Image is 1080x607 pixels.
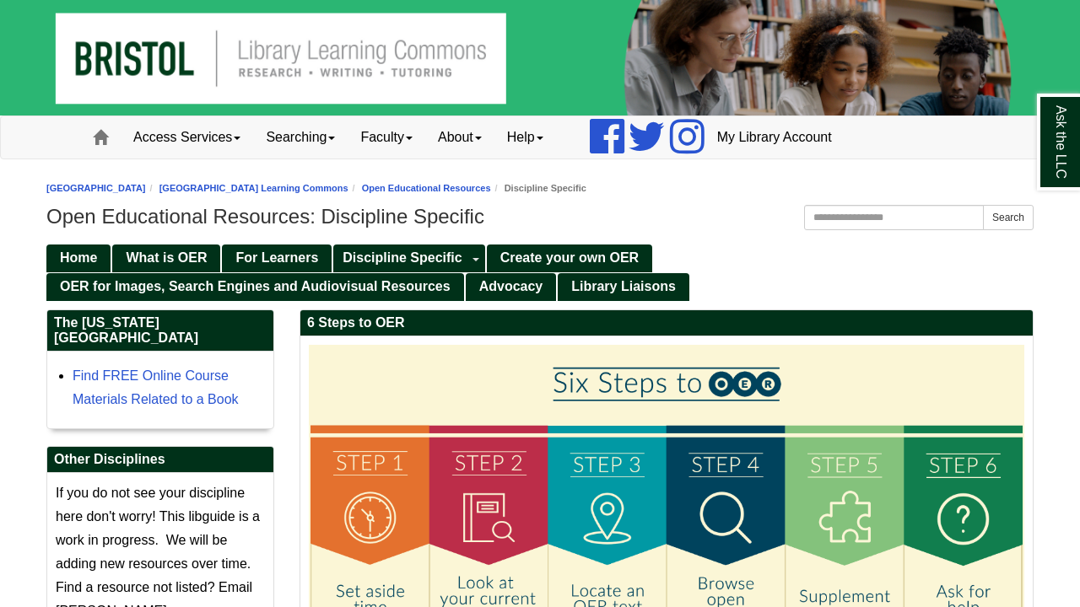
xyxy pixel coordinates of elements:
[222,244,332,272] a: For Learners
[487,244,652,272] a: Create your own OER
[466,273,557,301] a: Advocacy
[46,244,111,272] a: Home
[479,279,543,293] span: Advocacy
[705,116,845,158] a: My Library Account
[235,250,318,265] span: For Learners
[571,279,676,293] span: Library Liaisons
[348,116,425,158] a: Faculty
[126,250,207,265] span: What is OER
[121,116,253,158] a: Access Services
[333,244,467,272] a: Discipline Specific
[253,116,348,158] a: Searching
[46,243,1034,300] div: Guide Pages
[73,368,239,406] a: Find FREE Online Course Materials Related to a Book
[60,250,97,265] span: Home
[46,180,1034,196] nav: breadcrumb
[491,180,586,196] li: Discipline Specific
[494,116,556,158] a: Help
[47,310,273,352] h2: The [US_STATE][GEOGRAPHIC_DATA]
[300,310,1033,336] h2: 6 Steps to OER
[112,244,220,272] a: What is OER
[47,447,273,473] h2: Other Disciplines
[425,116,494,158] a: About
[46,183,146,193] a: [GEOGRAPHIC_DATA]
[159,183,348,193] a: [GEOGRAPHIC_DATA] Learning Commons
[343,250,462,265] span: Discipline Specific
[983,205,1034,230] button: Search
[46,205,1034,228] h1: Open Educational Resources: Discipline Specific
[60,279,451,293] span: OER for Images, Search Engines and Audiovisual Resources
[500,250,639,265] span: Create your own OER
[558,273,689,301] a: Library Liaisons
[362,183,491,193] a: Open Educational Resources
[46,273,464,301] a: OER for Images, Search Engines and Audiovisual Resources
